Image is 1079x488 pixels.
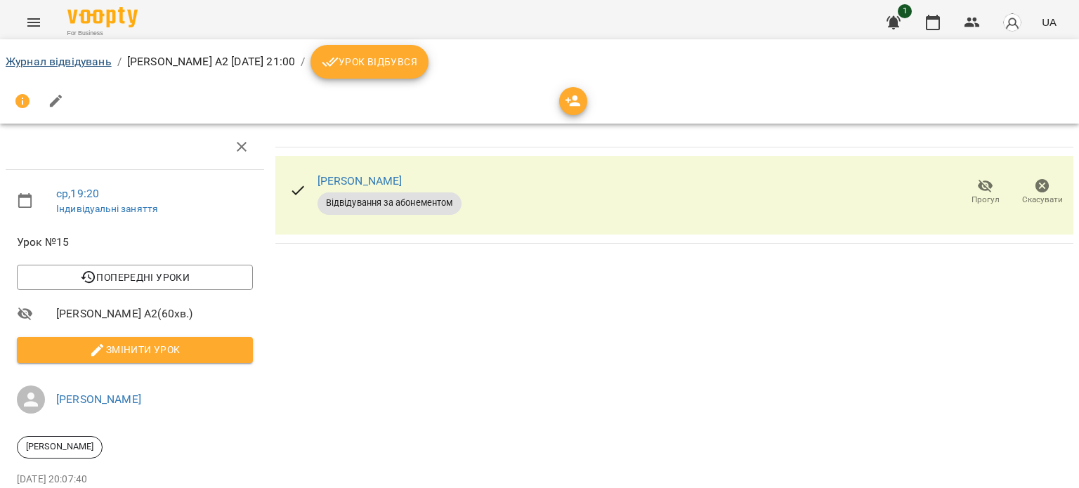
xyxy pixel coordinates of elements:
[898,4,912,18] span: 1
[318,174,403,187] a: [PERSON_NAME]
[17,337,253,362] button: Змінити урок
[117,53,122,70] li: /
[127,53,295,70] p: [PERSON_NAME] А2 [DATE] 21:00
[1036,9,1062,35] button: UA
[1022,194,1063,206] span: Скасувати
[1014,173,1071,212] button: Скасувати
[318,197,462,209] span: Відвідування за абонементом
[1002,13,1022,32] img: avatar_s.png
[67,7,138,27] img: Voopty Logo
[28,269,242,286] span: Попередні уроки
[310,45,429,79] button: Урок відбувся
[301,53,305,70] li: /
[56,305,253,322] span: [PERSON_NAME] А2 ( 60 хв. )
[6,45,1073,79] nav: breadcrumb
[957,173,1014,212] button: Прогул
[18,440,102,453] span: [PERSON_NAME]
[17,6,51,39] button: Menu
[1042,15,1057,29] span: UA
[17,473,253,487] p: [DATE] 20:07:40
[67,29,138,38] span: For Business
[56,203,158,214] a: Індивідуальні заняття
[17,234,253,251] span: Урок №15
[28,341,242,358] span: Змінити урок
[322,53,417,70] span: Урок відбувся
[17,265,253,290] button: Попередні уроки
[56,187,99,200] a: ср , 19:20
[17,436,103,459] div: [PERSON_NAME]
[6,55,112,68] a: Журнал відвідувань
[56,393,141,406] a: [PERSON_NAME]
[972,194,1000,206] span: Прогул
